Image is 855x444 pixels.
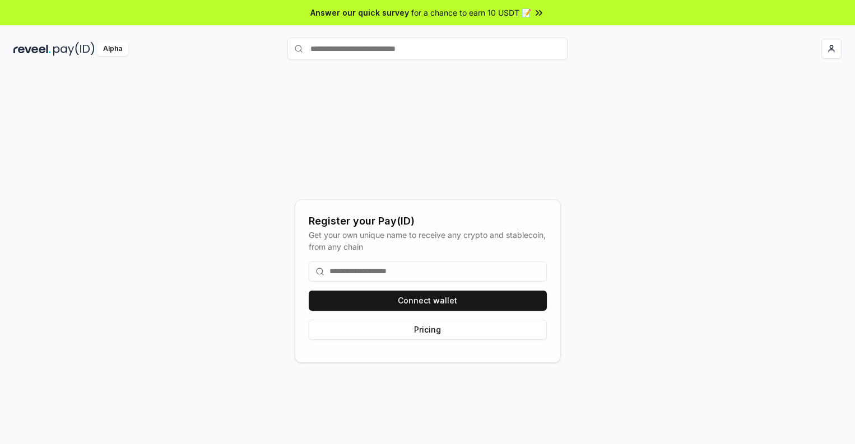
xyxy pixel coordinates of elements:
span: Answer our quick survey [310,7,409,18]
button: Connect wallet [309,291,547,311]
img: pay_id [53,42,95,56]
button: Pricing [309,320,547,340]
img: reveel_dark [13,42,51,56]
div: Alpha [97,42,128,56]
div: Get your own unique name to receive any crypto and stablecoin, from any chain [309,229,547,253]
span: for a chance to earn 10 USDT 📝 [411,7,531,18]
div: Register your Pay(ID) [309,213,547,229]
